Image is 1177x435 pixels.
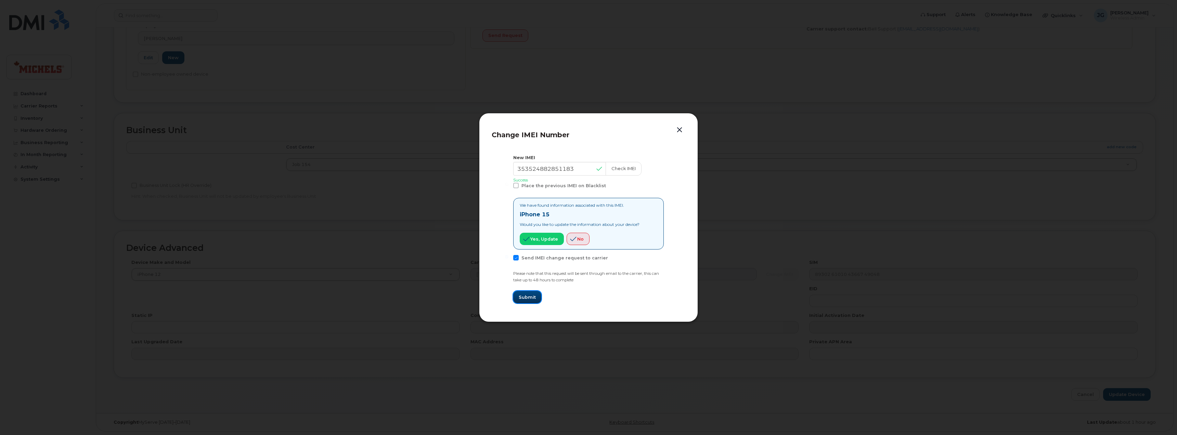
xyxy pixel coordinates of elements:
[521,255,608,260] span: Send IMEI change request to carrier
[520,233,564,245] button: Yes, update
[520,211,549,218] strong: iPhone 15
[513,291,541,303] button: Submit
[513,177,664,183] p: Success
[505,183,508,186] input: Place the previous IMEI on Blacklist
[577,236,584,242] span: No
[520,221,639,227] p: Would you like to update the information about your device?
[567,233,590,245] button: No
[521,183,606,188] span: Place the previous IMEI on Blacklist
[606,162,642,176] button: Check IMEI
[492,131,569,139] span: Change IMEI Number
[505,255,508,258] input: Send IMEI change request to carrier
[519,294,536,300] span: Submit
[513,154,664,161] div: New IMEI
[513,271,659,282] small: Please note that this request will be sent through email to the carrier, this can take up to 48 h...
[530,236,558,242] span: Yes, update
[520,202,639,208] p: We have found information associated with this IMEI.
